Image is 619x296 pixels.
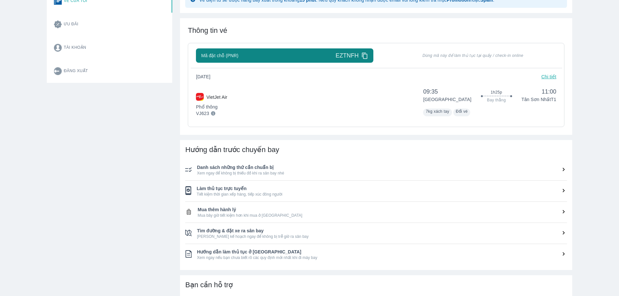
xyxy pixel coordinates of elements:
[206,94,227,100] p: VietJet Air
[336,52,359,59] span: EZTNFH
[197,192,567,197] span: Tiết kiệm thời gian xếp hàng, tiếp xúc đông người
[49,13,166,36] button: Ưu đãi
[390,53,556,58] span: Dùng mã này để làm thủ tục tại quầy / check-in online
[185,250,192,258] img: ic_checklist
[197,164,567,171] span: Danh sách những thứ cần chuẩn bị
[487,97,506,103] span: Bay thẳng
[197,171,567,176] span: Xem ngay để không bị thiếu đồ khi ra sân bay nhé
[185,186,191,195] img: ic_checklist
[196,110,209,117] p: VJ623
[423,96,471,103] p: [GEOGRAPHIC_DATA]
[197,249,567,255] span: Hướng dẫn làm thủ tục ở [GEOGRAPHIC_DATA]
[54,67,62,75] img: logout
[196,73,215,80] span: [DATE]
[185,208,192,215] img: ic_checklist
[197,234,567,239] span: [PERSON_NAME] kế hoạch ngay để không bị trễ giờ ra sân bay
[197,227,567,234] span: Tìm đường & đặt xe ra sân bay
[196,104,227,110] p: Phổ thông
[201,52,238,59] span: Mã đặt chỗ (PNR)
[456,109,468,114] span: Đổi vé
[198,206,567,213] span: Mua thêm hành lý
[54,20,62,28] img: promotion
[197,185,567,192] span: Làm thủ tục trực tuyến
[197,255,567,260] span: Xem ngay nếu bạn chưa biết rõ các quy định mới nhất khi đi máy bay
[49,36,166,59] button: Tài khoản
[185,167,192,172] img: ic_checklist
[185,146,279,154] span: Hướng dẫn trước chuyến bay
[185,281,233,289] span: Bạn cần hỗ trợ
[426,109,449,114] span: 7kg xách tay
[49,59,166,83] button: Đăng xuất
[188,26,227,34] span: Thông tin vé
[491,90,502,95] span: 1h25p
[185,230,192,236] img: ic_checklist
[541,73,556,80] p: Chi tiết
[198,213,567,218] span: Mua bây giờ tiết kiệm hơn khi mua ở [GEOGRAPHIC_DATA]
[522,96,556,103] p: Tân Sơn Nhất T1
[522,88,556,96] span: 11:00
[423,88,471,96] span: 09:35
[54,44,62,52] img: account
